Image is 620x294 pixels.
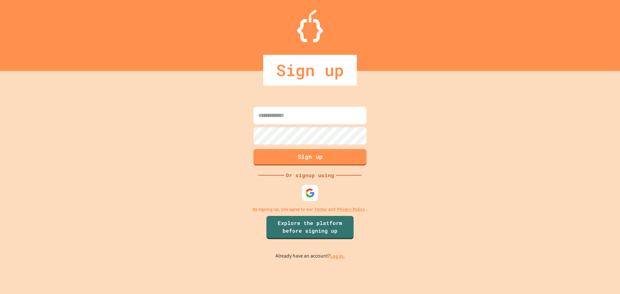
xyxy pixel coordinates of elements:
[337,206,365,213] a: Privacy Policy
[275,252,345,260] p: Already have an account?
[284,171,336,179] div: Or signup using
[305,188,315,198] img: google-icon.svg
[266,216,354,239] a: Explore the platform before signing up
[297,10,323,42] img: Logo.svg
[263,55,357,86] div: Sign up
[330,253,345,259] a: Log in.
[253,149,367,166] button: Sign up
[315,206,326,213] a: Terms
[253,206,368,213] p: By signing up, you agree to our and .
